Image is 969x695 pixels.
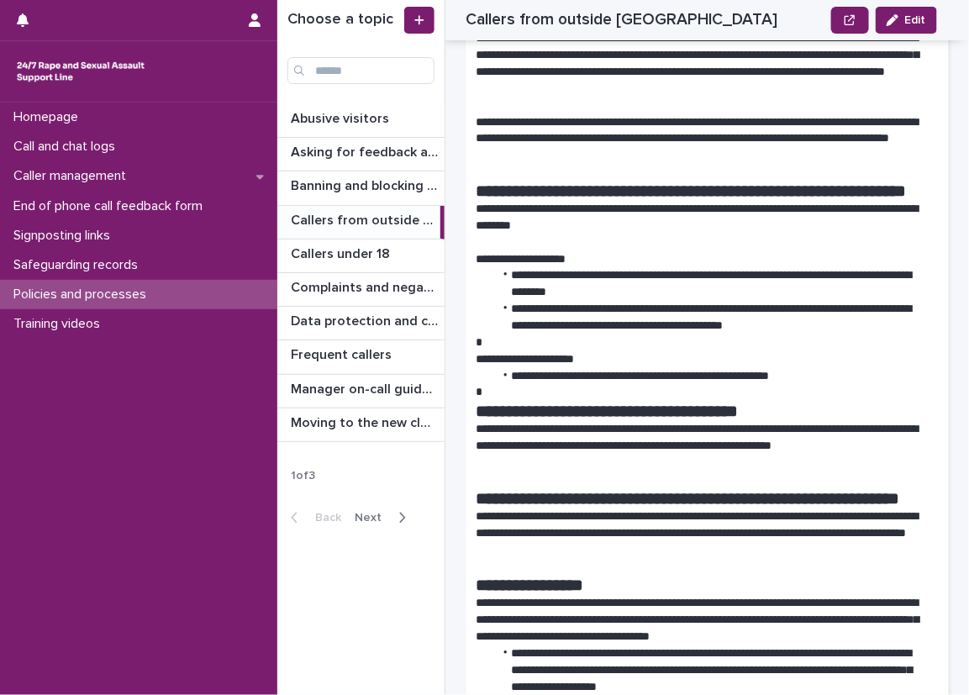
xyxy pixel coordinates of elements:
a: Manager on-call guidanceManager on-call guidance [277,375,445,408]
p: Callers from outside England & Wales [291,209,437,229]
button: Back [277,510,348,525]
p: Signposting links [7,228,124,244]
a: Asking for feedback and demographic dataAsking for feedback and demographic data [277,138,445,171]
p: Data protection and confidentiality guidance [291,310,441,329]
p: Caller management [7,168,140,184]
h1: Choose a topic [287,11,401,29]
p: Banning and blocking callers [291,175,441,194]
a: Moving to the new cloud contact centreMoving to the new cloud contact centre [277,408,445,442]
p: Callers under 18 [291,243,393,262]
button: Edit [876,7,937,34]
a: Banning and blocking callersBanning and blocking callers [277,171,445,205]
p: 1 of 3 [277,455,329,497]
input: Search [287,57,434,84]
p: Call and chat logs [7,139,129,155]
p: Asking for feedback and demographic data [291,141,441,161]
span: Back [305,512,341,524]
p: Policies and processes [7,287,160,303]
p: Moving to the new cloud contact centre [291,412,441,431]
span: Next [355,512,392,524]
p: Training videos [7,316,113,332]
p: Complaints and negative feedback [291,276,441,296]
a: Complaints and negative feedbackComplaints and negative feedback [277,273,445,307]
p: Frequent callers [291,344,395,363]
a: Frequent callersFrequent callers [277,340,445,374]
span: Edit [905,14,926,26]
p: Manager on-call guidance [291,378,441,398]
p: Homepage [7,109,92,125]
a: Abusive visitorsAbusive visitors [277,104,445,138]
a: Callers from outside [GEOGRAPHIC_DATA]Callers from outside [GEOGRAPHIC_DATA] [277,206,445,240]
a: Data protection and confidentiality guidanceData protection and confidentiality guidance [277,307,445,340]
p: Abusive visitors [291,108,392,127]
button: Next [348,510,419,525]
h2: Callers from outside [GEOGRAPHIC_DATA] [466,10,777,29]
p: End of phone call feedback form [7,198,216,214]
p: Safeguarding records [7,257,151,273]
img: rhQMoQhaT3yELyF149Cw [13,55,148,88]
a: Callers under 18Callers under 18 [277,240,445,273]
